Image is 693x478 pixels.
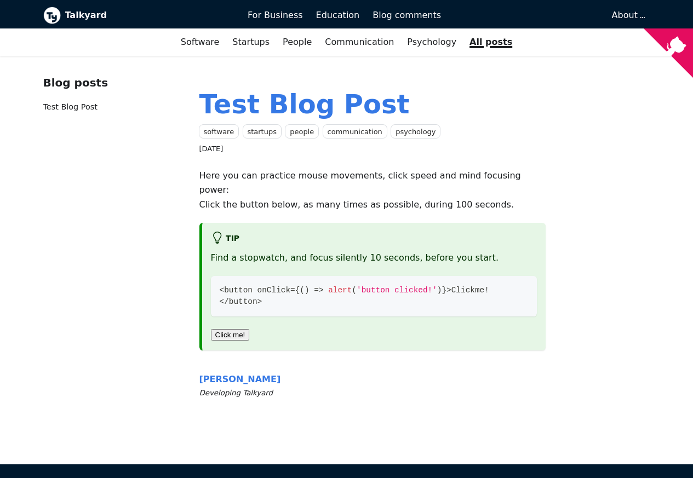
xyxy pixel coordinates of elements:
small: Developing Talkyard [199,387,546,399]
a: People [276,33,318,51]
a: Psychology [400,33,463,51]
a: communication [323,124,387,139]
div: Blog posts [43,74,182,92]
span: button onClick [224,286,290,295]
a: Blog comments [366,6,448,25]
a: About [612,10,644,20]
span: For Business [248,10,303,20]
span: > [446,286,451,295]
a: Communication [318,33,400,51]
time: [DATE] [199,145,224,153]
span: { [295,286,300,295]
button: Click me! [211,329,250,341]
a: Startups [226,33,276,51]
span: me [475,286,484,295]
span: Click [451,286,475,295]
span: > [257,297,262,306]
a: Test Blog Post [43,102,98,111]
span: [PERSON_NAME] [199,374,281,384]
span: ( [300,286,305,295]
nav: Blog recent posts navigation [43,74,182,123]
img: Talkyard logo [43,7,61,24]
h5: tip [211,232,537,246]
span: button [229,297,257,306]
span: = [290,286,295,295]
span: ! [484,286,489,295]
span: / [224,297,229,306]
span: } [442,286,446,295]
span: ) [437,286,442,295]
a: psychology [391,124,440,139]
a: software [199,124,239,139]
a: Education [310,6,366,25]
a: Test Blog Post [199,89,410,119]
p: Here you can practice mouse movements, click speed and mind focusing power: Click the button belo... [199,169,546,212]
b: Talkyard [65,8,232,22]
span: < [220,297,225,306]
span: Education [316,10,360,20]
span: => [314,286,323,295]
p: Find a stopwatch, and focus silently 10 seconds, before you start. [211,251,537,265]
span: alert [328,286,352,295]
span: 'button clicked!' [357,286,437,295]
span: ( [352,286,357,295]
a: Talkyard logoTalkyard [43,7,232,24]
a: All posts [463,33,519,51]
a: Software [174,33,226,51]
span: ) [305,286,310,295]
a: For Business [241,6,310,25]
span: < [220,286,225,295]
a: startups [243,124,282,139]
span: Blog comments [373,10,441,20]
a: people [285,124,319,139]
